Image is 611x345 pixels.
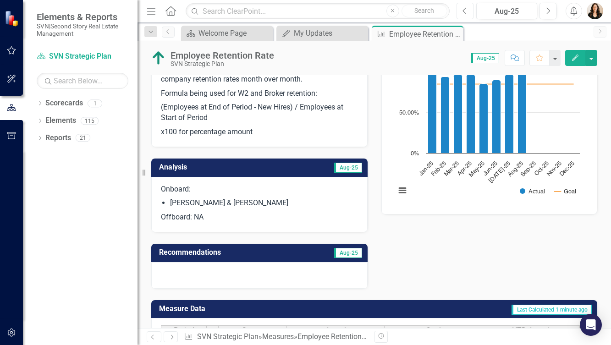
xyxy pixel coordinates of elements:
[580,314,602,336] div: Open Intercom Messenger
[519,160,537,178] text: Sep-25
[453,75,462,153] path: Mar-25, 97.06. Actual.
[159,163,259,171] h3: Analysis
[430,82,575,86] g: Goal, series 2 of 2. Line with 12 data points.
[183,27,270,39] a: Welcome Page
[170,198,358,208] li: [PERSON_NAME] & [PERSON_NAME]
[186,3,450,19] input: Search ClearPoint...
[161,87,358,101] p: Formula being used for W2 and Broker retention:
[334,248,362,258] span: Aug-25
[443,160,460,177] text: Mar-25
[161,125,358,137] p: x100 for percentage amount
[76,134,90,142] div: 21
[5,11,21,27] img: ClearPoint Strategy
[279,27,366,39] a: My Updates
[488,160,512,184] text: [DATE]-25
[161,210,358,223] p: Offboard: NA
[512,305,592,315] span: Last Calculated 1 minute ago
[294,27,366,39] div: My Updates
[558,160,575,177] text: Dec-25
[151,51,166,66] img: Above Target
[456,160,473,177] text: Apr-25
[81,117,99,125] div: 115
[482,160,498,177] text: Jun-25
[414,7,434,14] span: Search
[555,188,576,195] button: Show Goal
[198,27,270,39] div: Welcome Page
[476,3,537,19] button: Aug-25
[428,72,436,153] path: Jan-25, 100. Actual.
[161,184,358,197] p: Onboard:
[428,72,574,153] g: Actual, series 1 of 2. Bar series with 12 bars.
[45,133,71,143] a: Reports
[159,248,298,257] h3: Recommendations
[389,28,461,40] div: Employee Retention Rate
[209,328,216,335] img: 8DAGhfEEPCf229AAAAAElFTkSuQmCC
[520,188,545,195] button: Show Actual
[171,50,274,60] div: Employee Retention Rate
[517,72,526,153] path: Aug-25, 100. Actual.
[399,110,419,116] text: 50.00%
[440,77,449,153] path: Feb-25, 93.94. Actual.
[402,5,447,17] button: Search
[396,184,409,197] button: View chart menu, Chart
[37,51,128,62] a: SVN Strategic Plan
[45,115,76,126] a: Elements
[411,151,419,157] text: 0%
[466,75,475,153] path: Apr-25, 97.14. Actual.
[161,64,358,87] p: Utilizing my 2025 Employee Retention spreadsheet to track company retention rates month over month.
[334,163,362,173] span: Aug-25
[426,327,441,335] span: Goal
[505,75,513,153] path: Jul-25, 96.67. Actual.
[37,73,128,89] input: Search Below...
[174,327,194,335] span: Period
[418,160,434,177] text: Jan-25
[161,100,358,125] p: (Employees at End of Period - New Hires) / Employees at Start of Period
[37,11,128,22] span: Elements & Reports
[391,67,584,205] svg: Interactive chart
[88,99,102,107] div: 1
[325,327,346,335] span: Actual
[545,160,562,177] text: Nov-25
[479,84,488,153] path: May-25, 85.71. Actual.
[471,53,499,63] span: Aug-25
[587,3,603,19] img: Kristen Hodge
[184,332,367,342] div: » »
[533,160,550,177] text: Oct-25
[197,332,259,341] a: SVN Strategic Plan
[297,332,378,341] div: Employee Retention Rate
[468,160,486,178] text: May-25
[479,6,534,17] div: Aug-25
[171,60,274,67] div: SVN Strategic Plan
[391,67,588,205] div: Chart. Highcharts interactive chart.
[492,80,501,153] path: Jun-25, 90.32. Actual.
[506,160,524,178] text: Aug-25
[159,305,317,313] h3: Measure Data
[37,22,128,38] small: SVN|Second Story Real Estate Management
[242,327,263,335] span: Status
[262,332,294,341] a: Measures
[512,327,549,335] span: YTD Actual
[45,98,83,109] a: Scorecards
[430,160,447,177] text: Feb-25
